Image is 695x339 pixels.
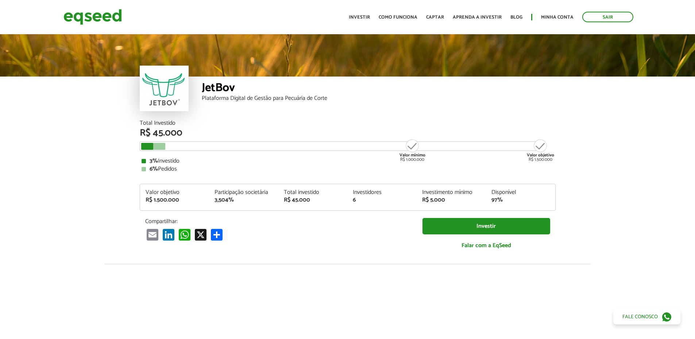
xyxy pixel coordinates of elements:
a: Investir [422,218,550,234]
div: Valor objetivo [146,190,204,195]
div: Investimento mínimo [422,190,480,195]
div: R$ 1.500.000 [146,197,204,203]
div: R$ 1.500.000 [527,139,554,162]
strong: Valor objetivo [527,152,554,159]
a: Minha conta [541,15,574,20]
div: R$ 5.000 [422,197,480,203]
div: Total Investido [140,120,556,126]
div: 97% [491,197,550,203]
a: Email [145,229,160,241]
a: WhatsApp [177,229,192,241]
a: Captar [426,15,444,20]
img: EqSeed [63,7,122,27]
a: X [193,229,208,241]
div: 6 [353,197,411,203]
a: Sair [582,12,633,22]
strong: 3% [150,156,158,166]
div: R$ 45.000 [140,128,556,138]
a: Aprenda a investir [453,15,502,20]
div: Pedidos [142,166,554,172]
div: Disponível [491,190,550,195]
a: Blog [510,15,522,20]
a: Falar com a EqSeed [422,238,550,253]
div: R$ 1.000.000 [399,139,426,162]
div: Investido [142,158,554,164]
div: Total investido [284,190,342,195]
div: Plataforma Digital de Gestão para Pecuária de Corte [202,96,556,101]
div: 3,504% [215,197,273,203]
strong: 6% [150,164,158,174]
div: R$ 45.000 [284,197,342,203]
div: Investidores [353,190,411,195]
div: Participação societária [215,190,273,195]
strong: Valor mínimo [399,152,425,159]
a: Compartilhar [209,229,224,241]
p: Compartilhar: [145,218,412,225]
div: JetBov [202,82,556,96]
a: LinkedIn [161,229,176,241]
a: Fale conosco [613,309,680,324]
a: Como funciona [379,15,417,20]
a: Investir [349,15,370,20]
